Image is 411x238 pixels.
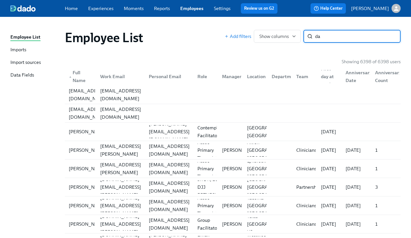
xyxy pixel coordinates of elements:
p: [PERSON_NAME] [222,202,260,209]
div: [PERSON_NAME] [66,183,109,191]
div: [DATE] [318,183,340,191]
div: [DATE] [318,202,340,209]
div: Manager [219,73,244,80]
div: SR DR, Ed & DJJ PRTNRSHPS [195,175,226,199]
button: Help Center [311,3,346,14]
div: [EMAIL_ADDRESS][DOMAIN_NAME] [98,105,144,121]
img: dado [10,5,36,12]
a: Settings [214,6,230,11]
div: Anniversary Count [372,69,404,84]
button: Add filters [225,33,251,40]
div: Imports [10,46,26,54]
div: [GEOGRAPHIC_DATA], [GEOGRAPHIC_DATA] [244,124,299,139]
div: [EMAIL_ADDRESS][DOMAIN_NAME] [146,216,192,232]
p: [PERSON_NAME] [222,165,260,172]
div: Anniversary Date [343,69,374,84]
div: Manager [217,70,241,83]
div: Tacoma [GEOGRAPHIC_DATA] [GEOGRAPHIC_DATA] [244,194,297,217]
div: [PERSON_NAME][DOMAIN_NAME][EMAIL_ADDRESS][PERSON_NAME][DOMAIN_NAME] [98,186,144,225]
div: Department [269,73,301,80]
div: First day at work [316,70,340,83]
div: [DATE] [318,128,340,136]
div: Team [291,70,316,83]
div: Anniversary Date [340,70,370,83]
div: [PERSON_NAME][PERSON_NAME][DOMAIN_NAME][EMAIL_ADDRESS][PERSON_NAME][DOMAIN_NAME][EMAIL_ADDRESS][D... [65,215,401,233]
div: Anniversary Count [370,70,399,83]
div: Location [244,73,268,80]
div: Clinicians [294,146,319,154]
a: Home [65,6,78,11]
div: 1 [372,220,399,228]
span: ▲ [69,75,72,78]
button: Review us on G2 [241,3,277,14]
div: Tulsa [GEOGRAPHIC_DATA] US [244,212,297,236]
p: [PERSON_NAME] [222,221,260,227]
div: [DATE] [318,220,340,228]
a: [PERSON_NAME][PERSON_NAME][DOMAIN_NAME][EMAIL_ADDRESS][PERSON_NAME][DOMAIN_NAME][EMAIL_ADDRESS][D... [65,178,401,196]
p: [PERSON_NAME] [351,5,389,12]
div: [PERSON_NAME] [66,220,109,228]
div: Role [192,70,217,83]
div: First day at work [318,65,340,88]
div: [PERSON_NAME][EMAIL_ADDRESS][PERSON_NAME][DOMAIN_NAME] [98,153,144,184]
a: Experiences [88,6,113,11]
button: Show columns [254,30,301,43]
div: Assoc Primary Therapist [195,157,219,180]
div: 1 [372,165,399,173]
div: Department [266,70,291,83]
div: Group Facilitator [195,216,221,232]
div: Personal Email [144,70,192,83]
a: [EMAIL_ADDRESS][DOMAIN_NAME][EMAIL_ADDRESS][DOMAIN_NAME] [65,104,401,123]
a: Import sources [10,59,60,66]
div: Assoc Primary Therapist [195,194,219,217]
div: [PERSON_NAME][DOMAIN_NAME][EMAIL_ADDRESS][PERSON_NAME][DOMAIN_NAME] [98,168,144,207]
a: [EMAIL_ADDRESS][DOMAIN_NAME][EMAIL_ADDRESS][DOMAIN_NAME] [65,86,401,104]
div: [GEOGRAPHIC_DATA] [GEOGRAPHIC_DATA] [GEOGRAPHIC_DATA] [244,175,297,199]
a: [PERSON_NAME][PERSON_NAME][DOMAIN_NAME][EMAIL_ADDRESS][PERSON_NAME][DOMAIN_NAME][EMAIL_ADDRESS][D... [65,215,401,233]
a: [PERSON_NAME][PERSON_NAME][DOMAIN_NAME][EMAIL_ADDRESS][PERSON_NAME][DOMAIN_NAME][EMAIL_ADDRESS][D... [65,196,401,215]
div: Clinicians [294,220,319,228]
div: 3 [372,183,399,191]
a: dado [10,5,65,12]
a: Employees [180,6,204,11]
div: Clinicians [294,202,319,209]
div: Lynbrook [GEOGRAPHIC_DATA] [GEOGRAPHIC_DATA] [244,157,297,180]
div: [EMAIL_ADDRESS][DOMAIN_NAME] [146,161,192,176]
div: [PERSON_NAME] [66,165,109,173]
div: [EMAIL_ADDRESS][DOMAIN_NAME] [98,87,144,102]
span: Help Center [314,5,343,12]
div: [PERSON_NAME] [66,202,109,209]
span: Show columns [259,33,295,40]
div: Work Email [98,73,144,80]
h1: Employee List [65,30,143,45]
div: Role [195,73,217,80]
a: Review us on G2 [244,5,274,12]
div: Akron [GEOGRAPHIC_DATA] [GEOGRAPHIC_DATA] [244,138,297,162]
p: [PERSON_NAME] [222,147,260,153]
div: [DATE] [343,220,370,228]
div: [PERSON_NAME][EMAIL_ADDRESS][DOMAIN_NAME] [146,120,192,143]
div: [DATE] [318,146,340,154]
div: Assoc Primary Therapist [195,138,219,162]
div: [PERSON_NAME] [66,128,109,136]
p: Showing 6398 of 6398 users [342,58,401,65]
div: [PERSON_NAME][PERSON_NAME][DOMAIN_NAME][EMAIL_ADDRESS][PERSON_NAME][DOMAIN_NAME][EMAIL_ADDRESS][D... [65,178,401,196]
div: [PERSON_NAME] [66,146,109,154]
div: Data Fields [10,72,34,79]
button: [PERSON_NAME] [351,4,401,13]
div: Partnerships [294,183,325,191]
div: 1 [372,146,399,154]
div: [PERSON_NAME][EMAIL_ADDRESS][PERSON_NAME][DOMAIN_NAME] [98,135,144,166]
div: Team [294,73,316,80]
a: [PERSON_NAME][PERSON_NAME][EMAIL_ADDRESS][PERSON_NAME][DOMAIN_NAME][EMAIL_ADDRESS][DOMAIN_NAME]As... [65,160,401,178]
a: [PERSON_NAME][PERSON_NAME][EMAIL_ADDRESS][DOMAIN_NAME]Contemplative Facilitator[GEOGRAPHIC_DATA],... [65,123,401,141]
div: [DATE] [343,202,370,209]
div: Personal Email [146,73,192,80]
div: [EMAIL_ADDRESS][DOMAIN_NAME] [146,179,192,195]
div: Import sources [10,59,41,66]
div: [EMAIL_ADDRESS][DOMAIN_NAME] [146,142,192,158]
